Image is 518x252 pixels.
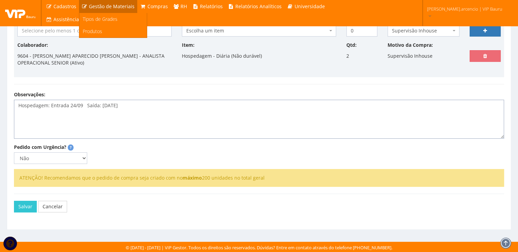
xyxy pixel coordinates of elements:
[14,201,37,212] button: Salvar
[43,13,100,26] a: Assistência Técnica
[126,244,392,251] div: © [DATE] - [DATE] | VIP Gestor. Todos os direitos são reservados. Dúvidas? Entre em contato atrav...
[182,42,194,48] label: Item:
[17,50,172,69] p: 9604 - [PERSON_NAME] APARECIDO [PERSON_NAME] - ANALISTA OPERACIONAL SENIOR (Ativo)
[186,27,328,34] span: Escolha um item
[79,13,147,25] a: Tipos de Grades
[392,27,451,34] span: Supervisão Inhouse
[53,3,76,10] span: Cadastros
[70,145,72,150] strong: ?
[68,144,74,151] span: Pedidos marcados como urgentes serão destacados com uma tarja vermelha e terão seu motivo de urgê...
[14,91,45,98] label: Observações:
[200,3,223,10] span: Relatórios
[38,201,67,212] a: Cancelar
[183,174,202,181] strong: máximo
[147,3,168,10] span: Compras
[79,25,147,38] a: Produtos
[18,25,171,36] input: Selecione pelo menos 1 colaborador
[346,50,349,62] p: 2
[388,42,433,48] label: Motivo da Compra:
[182,50,262,62] p: Hospedagem - Diária (Não durável)
[5,8,36,18] img: logo
[53,16,98,23] span: Assistência Técnica
[182,25,336,37] span: Escolha um item
[388,25,460,37] span: Supervisão Inhouse
[427,5,502,12] span: [PERSON_NAME].arcencio | VIP Bauru
[180,3,187,10] span: RH
[388,50,433,62] p: Supervisão Inhouse
[235,3,282,10] span: Relatórios Analíticos
[346,42,357,48] label: Qtd:
[14,144,66,151] label: Pedido com Urgência?
[17,42,48,48] label: Colaborador:
[89,3,135,10] span: Gestão de Materiais
[295,3,325,10] span: Universidade
[19,174,499,181] li: ATENÇÃO! Recomendamos que o pedido de compra seja criado com no 200 unidades no total geral
[83,16,117,22] span: Tipos de Grades
[83,28,102,34] span: Produtos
